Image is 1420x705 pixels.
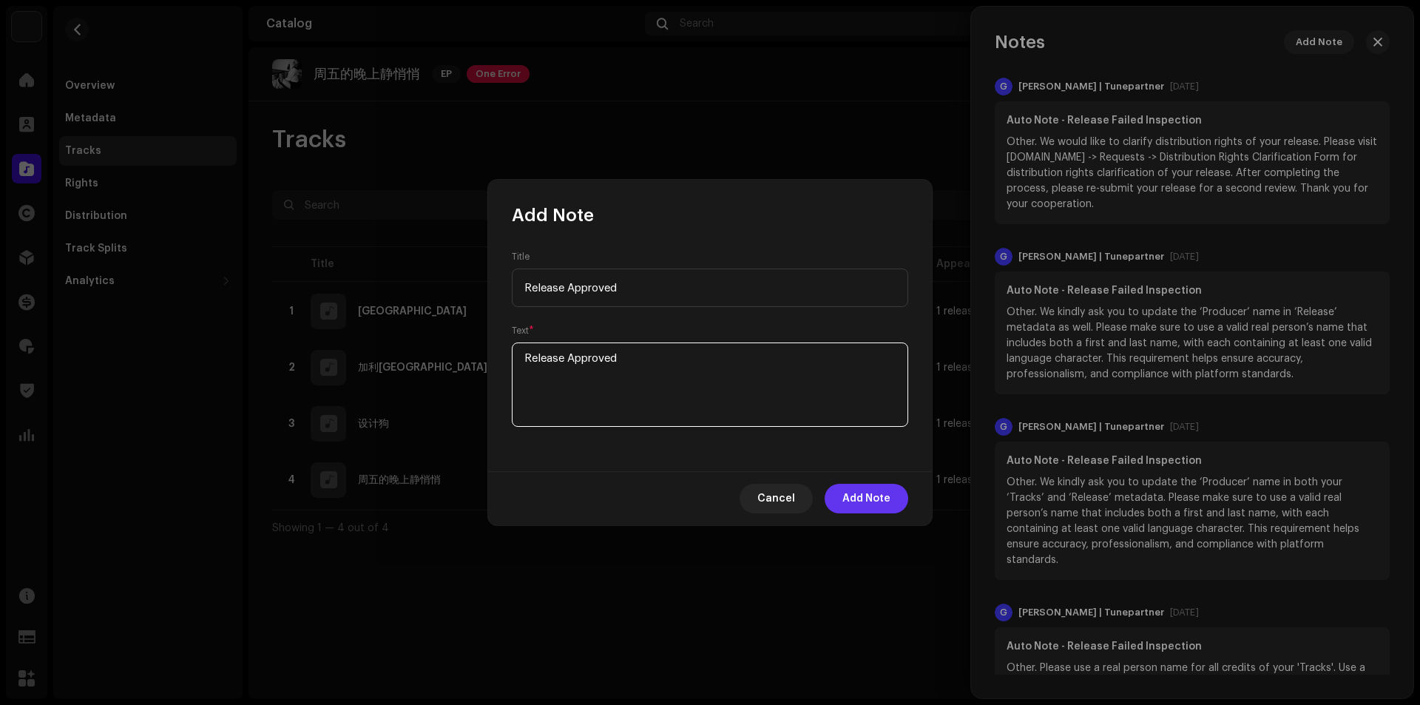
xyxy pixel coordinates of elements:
[512,269,908,307] input: Note title
[825,484,908,513] button: Add Note
[757,484,795,513] span: Cancel
[740,484,813,513] button: Cancel
[512,325,534,337] label: Text
[512,203,594,227] span: Add Note
[512,251,530,263] label: Title
[842,484,890,513] span: Add Note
